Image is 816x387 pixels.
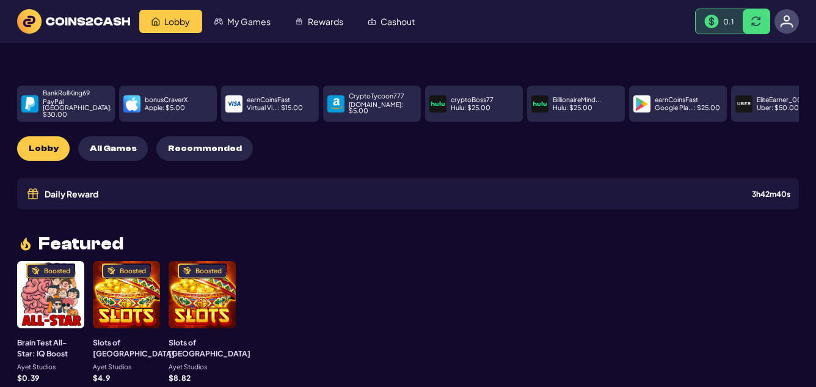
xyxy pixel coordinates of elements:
[17,9,130,34] img: logo text
[553,97,601,103] p: BillionaireMind...
[38,235,123,252] span: Featured
[283,10,355,33] a: Rewards
[90,144,137,154] span: All Games
[381,17,415,26] span: Cashout
[169,337,250,359] h3: Slots of [GEOGRAPHIC_DATA]
[553,105,592,111] p: Hulu : $ 25.00
[169,364,207,370] p: Ayet Studios
[195,268,222,275] div: Boosted
[183,267,191,275] img: Boosted
[120,268,146,275] div: Boosted
[655,105,720,111] p: Google Pla... : $ 25.00
[151,17,160,26] img: Lobby
[139,10,202,33] a: Lobby
[752,190,790,197] div: 3 h 42 m 40 s
[655,97,698,103] p: earnCoinsFast
[17,337,84,359] h3: Brain Test All-Star: IQ Boost
[125,97,139,111] img: payment icon
[145,105,185,111] p: Apple : $ 5.00
[329,97,343,111] img: payment icon
[29,144,59,154] span: Lobby
[635,97,649,111] img: payment icon
[17,136,70,161] button: Lobby
[156,136,253,161] button: Recommended
[737,97,751,111] img: payment icon
[107,267,115,275] img: Boosted
[44,268,70,275] div: Boosted
[451,105,490,111] p: Hulu : $ 25.00
[247,97,290,103] p: earnCoinsFast
[31,267,40,275] img: Boosted
[45,190,98,198] span: Daily Reward
[169,374,191,381] p: $ 8.82
[93,374,110,381] p: $ 4.9
[17,364,56,370] p: Ayet Studios
[93,337,175,359] h3: Slots of [GEOGRAPHIC_DATA]
[23,97,37,111] img: payment icon
[43,98,112,118] p: PayPal [GEOGRAPHIC_DATA] : $ 30.00
[533,97,547,111] img: payment icon
[26,186,40,201] img: Gift icon
[723,17,734,26] span: 0.1
[295,17,304,26] img: Rewards
[78,136,148,161] button: All Games
[202,10,283,33] a: My Games
[214,17,223,26] img: My Games
[168,144,242,154] span: Recommended
[355,10,427,33] a: Cashout
[349,101,417,114] p: [DOMAIN_NAME] : $ 5.00
[247,105,303,111] p: Virtual Vi... : $ 15.00
[451,97,494,103] p: cryptoBoss77
[704,15,719,29] img: Money Bill
[145,97,188,103] p: bonusCraverX
[368,17,376,26] img: Cashout
[757,105,799,111] p: Uber : $ 50.00
[17,235,34,252] img: fire
[227,17,271,26] span: My Games
[227,97,241,111] img: payment icon
[308,17,343,26] span: Rewards
[93,364,131,370] p: Ayet Studios
[164,17,190,26] span: Lobby
[431,97,445,111] img: payment icon
[349,93,404,100] p: CryptoTycoon777
[757,97,806,103] p: EliteEarner_007
[17,374,39,381] p: $ 0.39
[43,90,90,97] p: BankRollKing69
[780,15,793,28] img: avatar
